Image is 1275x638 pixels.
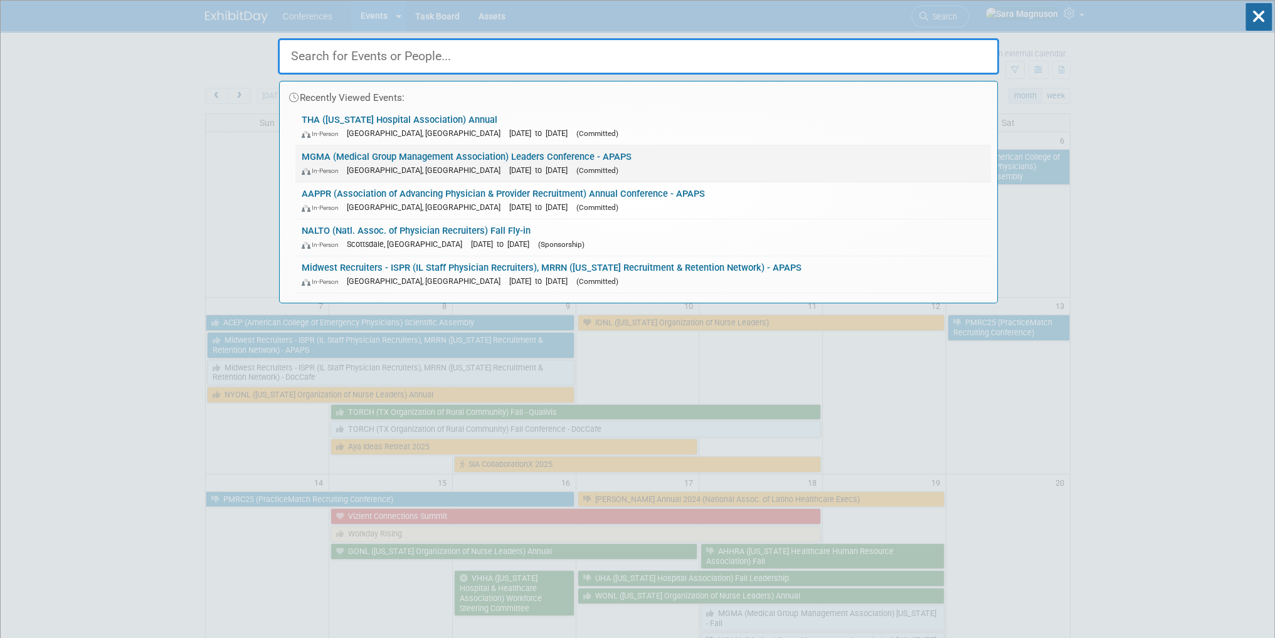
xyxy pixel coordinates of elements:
span: [GEOGRAPHIC_DATA], [GEOGRAPHIC_DATA] [347,165,507,175]
span: (Committed) [576,129,618,138]
span: In-Person [302,241,344,249]
span: [DATE] to [DATE] [509,165,574,175]
span: (Sponsorship) [538,240,585,249]
span: [DATE] to [DATE] [471,239,536,249]
span: Scottsdale, [GEOGRAPHIC_DATA] [347,239,468,249]
a: NALTO (Natl. Assoc. of Physician Recruiters) Fall Fly-in In-Person Scottsdale, [GEOGRAPHIC_DATA] ... [295,219,991,256]
span: (Committed) [576,166,618,175]
span: [GEOGRAPHIC_DATA], [GEOGRAPHIC_DATA] [347,276,507,286]
span: [GEOGRAPHIC_DATA], [GEOGRAPHIC_DATA] [347,128,507,138]
a: Midwest Recruiters - ISPR (IL Staff Physician Recruiters), MRRN ([US_STATE] Recruitment & Retenti... [295,256,991,293]
span: [GEOGRAPHIC_DATA], [GEOGRAPHIC_DATA] [347,202,507,212]
div: Recently Viewed Events: [286,81,991,108]
span: In-Person [302,204,344,212]
span: (Committed) [576,277,618,286]
span: In-Person [302,278,344,286]
span: [DATE] to [DATE] [509,202,574,212]
span: [DATE] to [DATE] [509,276,574,286]
span: (Committed) [576,203,618,212]
span: In-Person [302,130,344,138]
a: MGMA (Medical Group Management Association) Leaders Conference - APAPS In-Person [GEOGRAPHIC_DATA... [295,145,991,182]
span: [DATE] to [DATE] [509,128,574,138]
a: AAPPR (Association of Advancing Physician & Provider Recruitment) Annual Conference - APAPS In-Pe... [295,182,991,219]
a: THA ([US_STATE] Hospital Association) Annual In-Person [GEOGRAPHIC_DATA], [GEOGRAPHIC_DATA] [DATE... [295,108,991,145]
span: In-Person [302,167,344,175]
input: Search for Events or People... [278,38,999,75]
